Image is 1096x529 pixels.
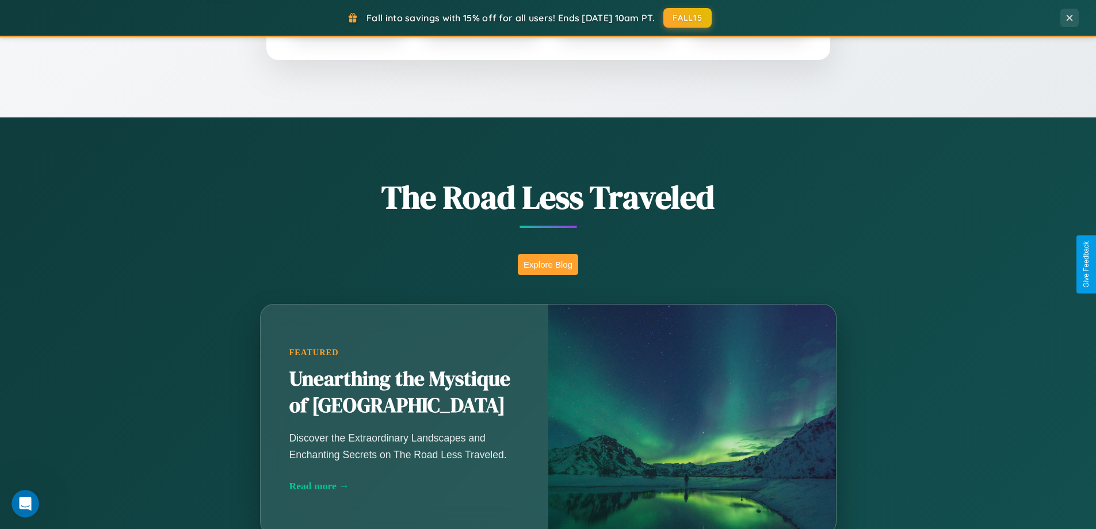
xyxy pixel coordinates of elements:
div: Read more → [289,480,520,492]
iframe: Intercom live chat [12,490,39,517]
button: Explore Blog [518,254,578,275]
div: Give Feedback [1082,241,1090,288]
div: Featured [289,348,520,357]
h2: Unearthing the Mystique of [GEOGRAPHIC_DATA] [289,366,520,419]
span: Fall into savings with 15% off for all users! Ends [DATE] 10am PT. [366,12,655,24]
p: Discover the Extraordinary Landscapes and Enchanting Secrets on The Road Less Traveled. [289,430,520,462]
button: FALL15 [663,8,712,28]
h1: The Road Less Traveled [203,175,893,219]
